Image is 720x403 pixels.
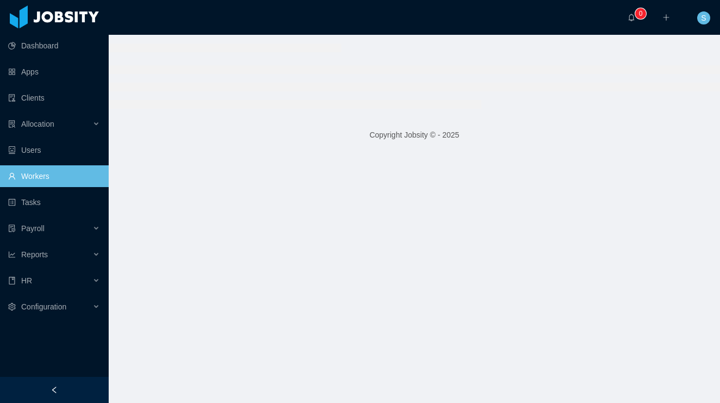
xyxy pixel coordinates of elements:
[662,14,670,21] i: icon: plus
[635,8,646,19] sup: 0
[8,225,16,232] i: icon: file-protect
[628,14,635,21] i: icon: bell
[8,165,100,187] a: icon: userWorkers
[8,139,100,161] a: icon: robotUsers
[701,11,706,24] span: S
[21,224,45,233] span: Payroll
[109,116,720,154] footer: Copyright Jobsity © - 2025
[8,191,100,213] a: icon: profileTasks
[8,87,100,109] a: icon: auditClients
[8,251,16,258] i: icon: line-chart
[8,120,16,128] i: icon: solution
[21,120,54,128] span: Allocation
[21,302,66,311] span: Configuration
[8,303,16,311] i: icon: setting
[21,276,32,285] span: HR
[8,277,16,284] i: icon: book
[21,250,48,259] span: Reports
[8,61,100,83] a: icon: appstoreApps
[8,35,100,57] a: icon: pie-chartDashboard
